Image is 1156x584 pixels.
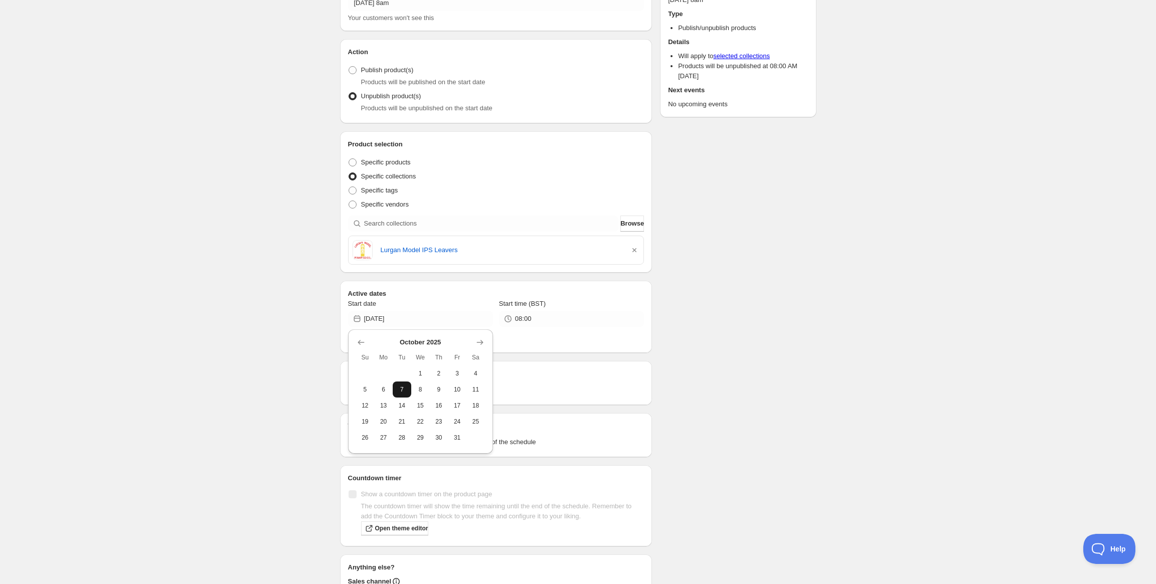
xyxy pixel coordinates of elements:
span: Specific tags [361,186,398,194]
span: 6 [378,385,389,394]
th: Tuesday [393,349,411,365]
button: Thursday October 9 2025 [430,381,448,398]
span: 10 [452,385,462,394]
th: Friday [448,349,466,365]
button: Thursday October 16 2025 [430,398,448,414]
button: Show previous month, September 2025 [354,335,368,349]
button: Show next month, November 2025 [473,335,487,349]
span: 1 [415,369,426,377]
button: Wednesday October 1 2025 [411,365,430,381]
span: 30 [434,434,444,442]
span: Products will be unpublished on the start date [361,104,492,112]
h2: Details [668,37,808,47]
th: Thursday [430,349,448,365]
li: Publish/unpublish products [678,23,808,33]
button: Wednesday October 29 2025 [411,430,430,446]
span: Browse [620,219,644,229]
span: Sa [470,353,481,361]
a: selected collections [713,52,770,60]
span: 4 [470,369,481,377]
span: 21 [397,418,407,426]
th: Wednesday [411,349,430,365]
span: Tu [397,353,407,361]
span: 7 [397,385,407,394]
button: Browse [620,216,644,232]
span: Start time (BST) [499,300,546,307]
span: Th [434,353,444,361]
button: Sunday October 26 2025 [356,430,375,446]
span: 5 [360,385,371,394]
th: Monday [374,349,393,365]
span: 15 [415,402,426,410]
span: 27 [378,434,389,442]
button: Sunday October 19 2025 [356,414,375,430]
span: 19 [360,418,371,426]
span: Mo [378,353,389,361]
button: Saturday October 4 2025 [466,365,485,381]
button: Monday October 13 2025 [374,398,393,414]
span: Specific collections [361,172,416,180]
span: 26 [360,434,371,442]
button: Sunday October 5 2025 [356,381,375,398]
button: Tuesday October 7 2025 [393,381,411,398]
span: Open theme editor [375,524,428,532]
span: Specific products [361,158,411,166]
button: Wednesday October 8 2025 [411,381,430,398]
span: 13 [378,402,389,410]
span: 3 [452,369,462,377]
span: Show a countdown timer on the product page [361,490,492,498]
th: Saturday [466,349,485,365]
span: Specific vendors [361,201,409,208]
h2: Action [348,47,644,57]
button: Friday October 17 2025 [448,398,466,414]
button: Thursday October 2 2025 [430,365,448,381]
button: Monday October 6 2025 [374,381,393,398]
h2: Type [668,9,808,19]
button: Saturday October 11 2025 [466,381,485,398]
th: Sunday [356,349,375,365]
a: Open theme editor [361,521,428,535]
button: Sunday October 12 2025 [356,398,375,414]
span: 25 [470,418,481,426]
button: Friday October 10 2025 [448,381,466,398]
span: 16 [434,402,444,410]
span: 28 [397,434,407,442]
span: 24 [452,418,462,426]
button: Monday October 20 2025 [374,414,393,430]
span: 23 [434,418,444,426]
h2: Tags [348,421,644,431]
span: Start date [348,300,376,307]
span: Publish product(s) [361,66,414,74]
button: Wednesday October 22 2025 [411,414,430,430]
li: Products will be unpublished at 08:00 AM [DATE] [678,61,808,81]
span: We [415,353,426,361]
button: Friday October 24 2025 [448,414,466,430]
span: 18 [470,402,481,410]
button: Saturday October 18 2025 [466,398,485,414]
h2: Next events [668,85,808,95]
span: 2 [434,369,444,377]
a: Lurgan Model IPS Leavers [381,245,622,255]
span: 14 [397,402,407,410]
span: 11 [470,385,481,394]
span: 8 [415,385,426,394]
span: Your customers won't see this [348,14,434,22]
h2: Countdown timer [348,473,644,483]
button: Monday October 27 2025 [374,430,393,446]
button: Tuesday October 28 2025 [393,430,411,446]
input: Search collections [364,216,619,232]
button: Thursday October 23 2025 [430,414,448,430]
span: 31 [452,434,462,442]
button: Tuesday October 21 2025 [393,414,411,430]
li: Will apply to [678,51,808,61]
button: Friday October 3 2025 [448,365,466,381]
button: Saturday October 25 2025 [466,414,485,430]
button: Friday October 31 2025 [448,430,466,446]
iframe: Toggle Customer Support [1083,534,1136,564]
span: 9 [434,385,444,394]
span: 12 [360,402,371,410]
h2: Repeating [348,369,644,379]
h2: Product selection [348,139,644,149]
button: Thursday October 30 2025 [430,430,448,446]
p: The countdown timer will show the time remaining until the end of the schedule. Remember to add t... [361,501,644,521]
